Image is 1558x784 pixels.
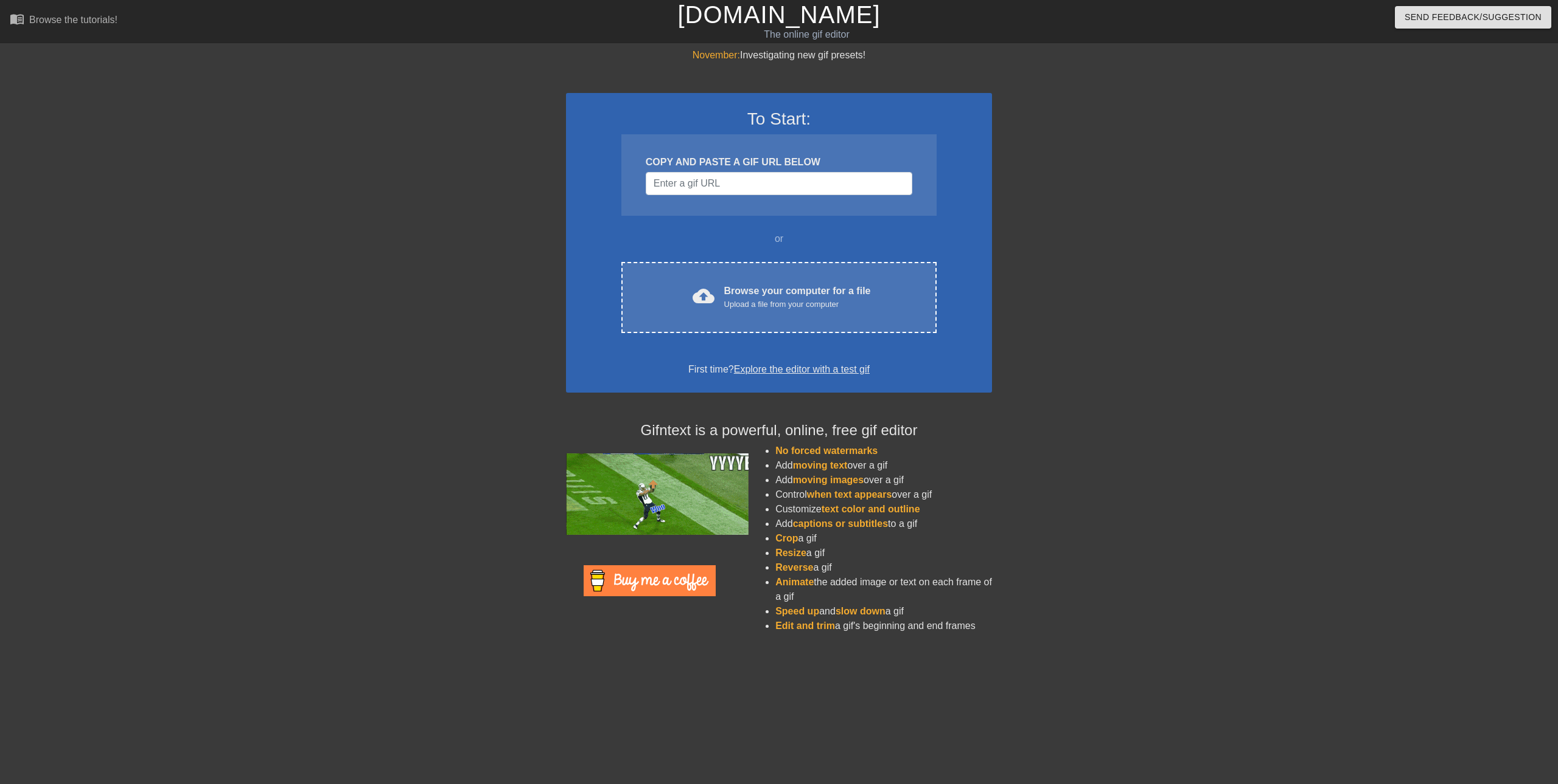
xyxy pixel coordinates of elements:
[598,232,960,246] div: or
[29,15,117,25] div: Browse the tutorials!
[775,619,992,633] li: a gif's beginning and end frames
[10,12,24,26] span: menu_book
[693,50,740,60] span: November:
[566,422,992,439] h4: Gifntext is a powerful, online, free gif editor
[836,606,886,616] span: slow down
[775,533,798,543] span: Crop
[793,518,888,529] span: captions or subtitles
[775,546,992,560] li: a gif
[582,362,976,377] div: First time?
[646,155,912,170] div: COPY AND PASTE A GIF URL BELOW
[775,473,992,487] li: Add over a gif
[775,548,806,558] span: Resize
[525,27,1088,42] div: The online gif editor
[793,475,864,485] span: moving images
[775,575,992,604] li: the added image or text on each frame of a gif
[1405,10,1542,25] span: Send Feedback/Suggestion
[775,606,819,616] span: Speed up
[775,621,835,631] span: Edit and trim
[724,284,871,311] div: Browse your computer for a file
[793,460,848,470] span: moving text
[1395,6,1551,29] button: Send Feedback/Suggestion
[677,1,880,28] a: [DOMAIN_NAME]
[775,458,992,473] li: Add over a gif
[775,560,992,575] li: a gif
[775,604,992,619] li: and a gif
[822,504,920,514] span: text color and outline
[566,453,749,535] img: football_small.gif
[775,577,814,587] span: Animate
[10,12,117,30] a: Browse the tutorials!
[775,531,992,546] li: a gif
[775,517,992,531] li: Add to a gif
[775,502,992,517] li: Customize
[775,487,992,502] li: Control over a gif
[566,48,992,63] div: Investigating new gif presets!
[724,298,871,311] div: Upload a file from your computer
[646,172,912,195] input: Username
[775,445,878,456] span: No forced watermarks
[775,562,813,573] span: Reverse
[807,489,892,500] span: when text appears
[693,285,714,307] span: cloud_upload
[734,364,870,374] a: Explore the editor with a test gif
[582,109,976,129] h3: To Start:
[584,565,716,596] img: Buy Me A Coffee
